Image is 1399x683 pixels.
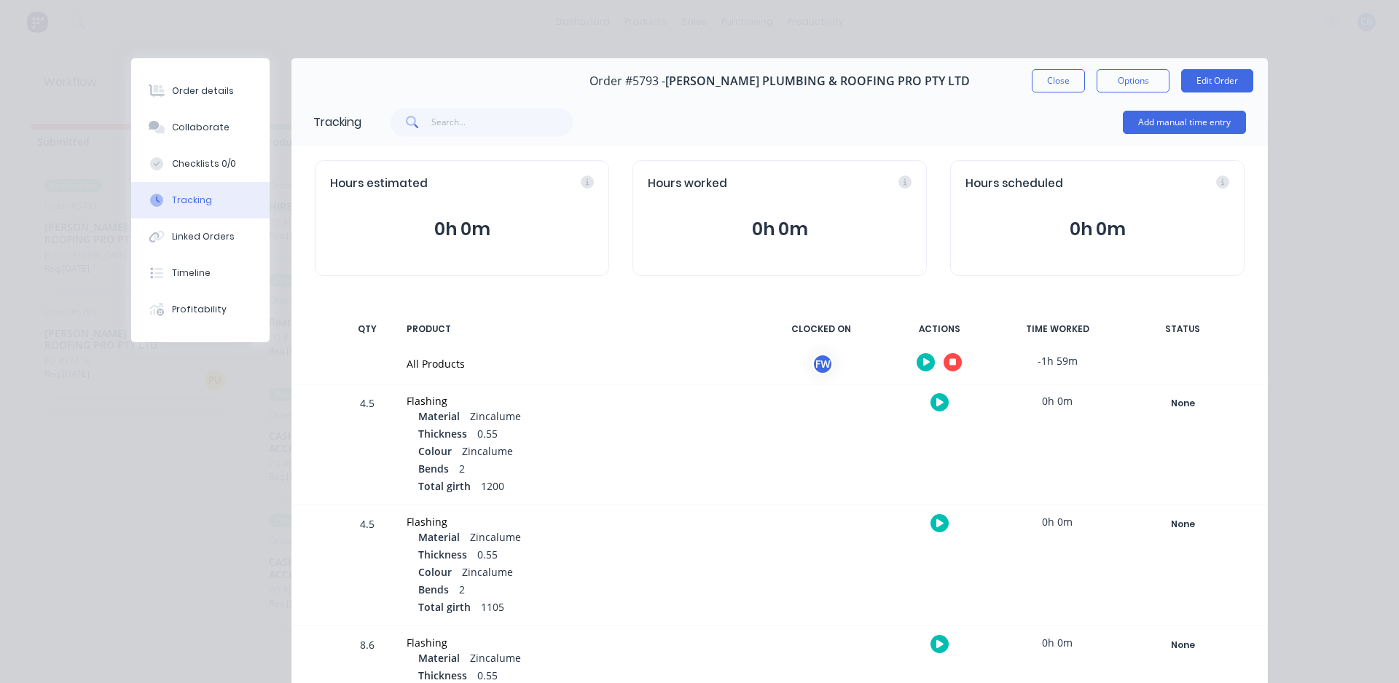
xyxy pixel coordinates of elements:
span: Total girth [418,599,471,615]
span: Material [418,650,460,666]
div: 0.55 [418,547,749,564]
div: Linked Orders [172,230,235,243]
div: Flashing [407,393,749,408]
button: Profitability [131,291,270,328]
div: Zincalume [418,564,749,582]
span: Thickness [418,547,467,562]
div: STATUS [1121,314,1245,344]
span: [PERSON_NAME] PLUMBING & ROOFING PRO PTY LTD [665,74,970,88]
div: Profitability [172,303,227,316]
div: None [1130,636,1235,655]
div: All Products [407,356,749,371]
div: QTY [345,314,389,344]
button: None [1129,514,1236,534]
div: Tracking [172,194,212,207]
div: Checklists 0/0 [172,157,236,170]
div: Flashing [407,514,749,529]
div: Order details [172,84,234,98]
button: 0h 0m [648,216,912,243]
div: Tracking [313,114,361,131]
button: 0h 0m [965,216,1229,243]
button: Order details [131,73,270,109]
button: None [1129,635,1236,655]
span: Hours estimated [330,175,428,192]
span: Bends [418,582,449,597]
button: Collaborate [131,109,270,146]
div: Flashing [407,635,749,650]
div: 1200 [418,478,749,496]
span: Thickness [418,668,467,683]
button: Add manual time entry [1123,111,1246,134]
span: Material [418,529,460,545]
span: Order #5793 - [589,74,665,88]
div: PRODUCT [398,314,758,344]
button: Linked Orders [131,218,270,255]
button: Close [1032,69,1085,92]
div: 0h 0m [1003,626,1112,659]
div: -1h 59m [1003,344,1112,377]
div: 2 [418,582,749,599]
button: Tracking [131,182,270,218]
button: Checklists 0/0 [131,146,270,182]
div: 4.5 [345,508,389,625]
div: 0h 0m [1003,384,1112,417]
div: Zincalume [418,443,749,461]
span: Colour [418,443,452,459]
div: Zincalume [418,408,749,426]
div: Collaborate [172,121,230,134]
div: None [1130,515,1235,534]
span: Colour [418,564,452,580]
div: None [1130,394,1235,413]
div: 0.55 [418,426,749,443]
div: TIME WORKED [1003,314,1112,344]
div: CLOCKED ON [767,314,876,344]
span: Material [418,408,460,424]
div: Zincalume [418,650,749,668]
span: Hours worked [648,175,727,192]
button: None [1129,393,1236,414]
div: Timeline [172,267,211,280]
span: Thickness [418,426,467,441]
div: 0h 0m [1003,505,1112,538]
span: Total girth [418,478,471,494]
div: 2 [418,461,749,478]
span: Bends [418,461,449,476]
button: Timeline [131,255,270,291]
button: 0h 0m [330,216,594,243]
div: ACTIONS [885,314,994,344]
div: 4.5 [345,387,389,505]
span: Hours scheduled [965,175,1063,192]
button: Options [1097,69,1169,92]
input: Search... [431,108,573,137]
button: Edit Order [1181,69,1253,92]
div: Zincalume [418,529,749,547]
div: 1105 [418,599,749,617]
div: FW [812,353,834,375]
